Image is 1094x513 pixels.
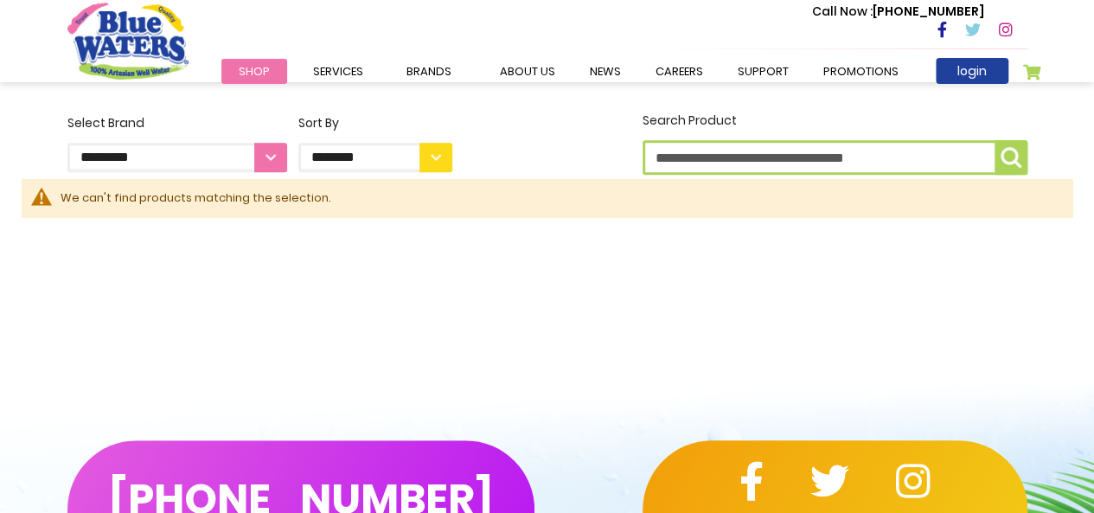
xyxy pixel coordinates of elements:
label: Select Brand [67,114,287,172]
a: Promotions [806,59,916,84]
a: login [936,58,1008,84]
div: Sort By [298,114,452,132]
select: Select Brand [67,143,287,172]
a: News [573,59,638,84]
select: Sort By [298,143,452,172]
a: careers [638,59,720,84]
span: Call Now : [812,3,873,20]
a: support [720,59,806,84]
span: Brands [406,63,451,80]
a: store logo [67,3,189,79]
label: Search Product [643,112,1027,175]
button: Search Product [995,140,1027,175]
span: Shop [239,63,270,80]
span: Services [313,63,363,80]
a: about us [483,59,573,84]
input: Search Product [643,140,1027,175]
div: We can't find products matching the selection. [61,189,1054,207]
img: search-icon.png [1001,147,1021,168]
p: [PHONE_NUMBER] [812,3,984,21]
